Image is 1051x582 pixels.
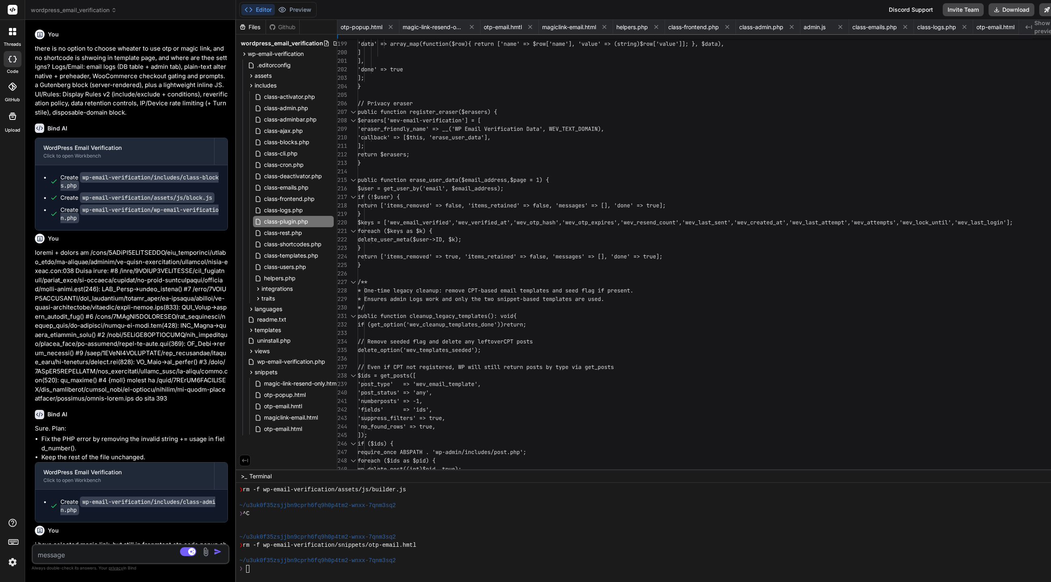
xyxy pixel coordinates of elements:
div: 205 [337,91,347,99]
span: ~/u3uk0f35zsjjbn9cprh6fq9h0p4tm2-wnxx-7qnm3sq2 [239,557,396,565]
span: views [255,347,270,355]
span: empt','wev_attempts','wev_lock_until','wev_last_lo [831,219,993,226]
label: GitHub [5,96,20,103]
div: 232 [337,320,347,329]
span: magiclink-email.html [263,413,319,422]
span: rm -f wp-email-verification/assets/js/builder.js [243,486,406,494]
span: class-shortcodes.php [263,239,322,249]
span: magic-link-resend-only.html [263,379,339,388]
span: 'suppress_filters' => true, [358,414,445,422]
span: wp-email-verification [248,50,304,58]
span: >_ [241,472,247,480]
div: 199 [337,40,347,48]
span: magic-link-resend-only.html [403,23,463,31]
div: 245 [337,431,347,439]
span: * One-time legacy cleanup: remove CPT-based ema [358,287,510,294]
span: class-rest.php [263,228,303,238]
span: class-frontend.php [668,23,719,31]
code: wp-email-verification/includes/class-admin.php [60,497,215,515]
div: 236 [337,354,347,363]
span: 'numberposts' => -1, [358,397,423,405]
p: i have selected magic link, but still in fronmtent otp code popup shwoing, and in option no magic... [35,540,228,568]
div: Click to open Workbench [43,477,206,484]
div: 204 [337,82,347,91]
div: 234 [337,337,347,346]
div: 233 [337,329,347,337]
span: class-frontend.php [263,194,315,204]
span: } [358,159,361,166]
span: privacy [109,565,123,570]
div: 225 [337,261,347,269]
h6: You [48,527,59,535]
div: 206 [337,99,347,108]
span: if (!$user) { [358,193,400,200]
div: 247 [337,448,347,456]
span: rn ['name' => $row['name'], 'value' => (string)$ro [487,40,650,47]
div: Create [60,498,219,514]
span: w['value']]; }, $data), [650,40,724,47]
span: templates [255,326,281,334]
span: wordpress_email_verification [31,6,117,14]
span: class-admin.php [263,103,309,113]
span: eturn posts by type via get_posts [507,363,614,371]
span: $ids = get_posts([ [358,372,416,379]
span: } [358,210,361,217]
div: 203 [337,74,347,82]
div: 227 [337,278,347,286]
span: otp-email.hmtl [263,401,303,411]
div: 218 [337,201,347,210]
span: ❯ [239,541,242,549]
span: rm -f wp-email-verification/snippets/otp-email.hmtl [243,541,416,549]
span: ❯ [239,565,242,573]
div: 221 [337,227,347,235]
span: .editorconfig [256,60,292,70]
div: 202 [337,65,347,74]
p: Sure. Plan: [35,424,228,433]
div: Create [60,194,214,202]
div: 200 [337,48,347,57]
span: helpers.php [263,273,296,283]
span: public function erase_user_data($email_address, [358,176,510,183]
div: 243 [337,414,347,422]
div: Create [60,173,219,190]
span: public function cleanup_legacy_templates(): void [358,312,513,320]
span: class-plugin.php [263,217,309,226]
div: 208 [337,116,347,125]
span: il templates and seed flag if present. [510,287,633,294]
p: Always double-check its answers. Your in Bind [32,564,230,572]
span: magiclink-email.html [542,23,596,31]
span: class-activator.php [263,92,316,102]
span: $erasers['wev-email-verification'] = [ [358,117,481,124]
div: Click to collapse the range. [348,108,358,116]
button: Preview [275,4,315,15]
img: icon [214,548,222,556]
div: 214 [337,167,347,176]
div: Click to collapse the range. [348,371,358,380]
span: ed' => false, 'messages' => [], 'done' => true]; [507,253,663,260]
span: class-logs.php [263,205,304,215]
span: otp-popup.html [263,390,307,400]
span: class-cron.php [263,160,305,170]
span: wp_delete_post((int)$pid, true); [358,465,461,473]
span: class-adminbar.php [263,115,317,124]
span: class-ajax.php [263,126,304,136]
div: Click to collapse the range. [348,278,358,286]
span: admin.js [804,23,826,31]
div: 242 [337,405,347,414]
div: Click to collapse the range. [348,439,358,448]
div: Discord Support [884,3,938,16]
div: WordPress Email Verification [43,468,206,476]
span: st.php'; [500,448,526,456]
div: 238 [337,371,347,380]
span: ]); [358,431,367,439]
span: uninstall.php [256,336,292,345]
span: otp-popup.html [341,23,382,31]
span: ]; [358,74,364,81]
span: languages [255,305,282,313]
span: * Ensures admin Logs work and only the two snip [358,295,510,303]
span: ❯ [239,510,242,518]
span: 'no_found_rows' => true, [358,423,435,430]
div: 219 [337,210,347,218]
span: return; [504,321,526,328]
span: { [513,312,517,320]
